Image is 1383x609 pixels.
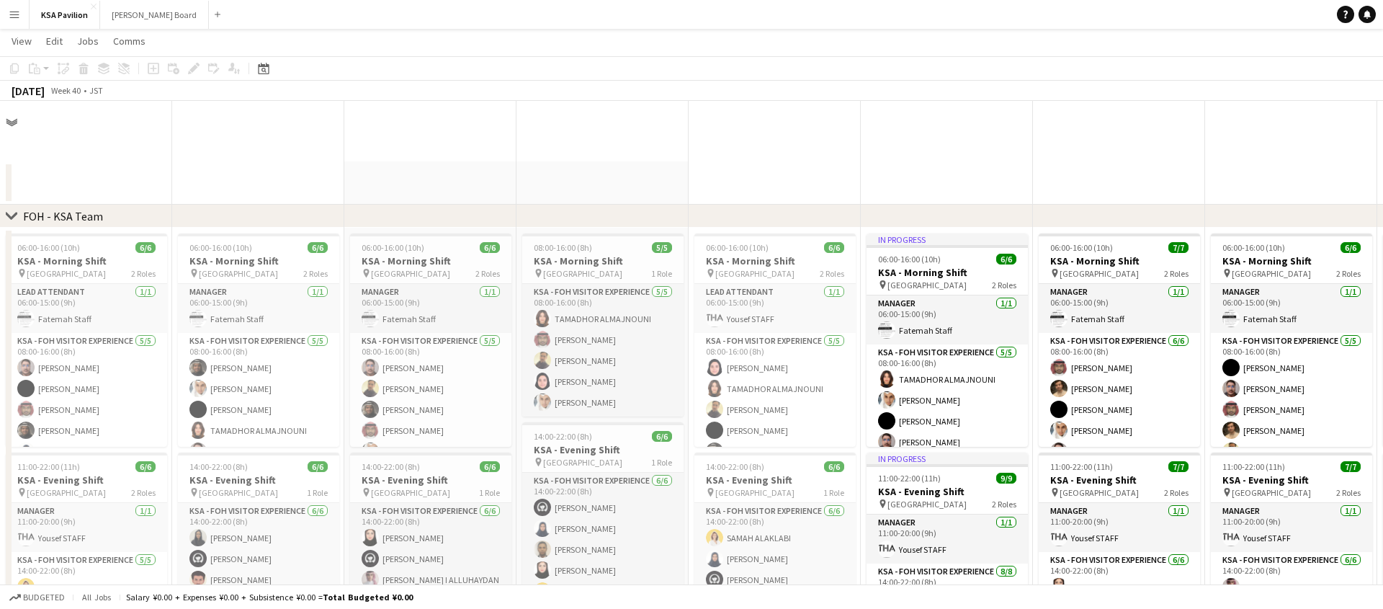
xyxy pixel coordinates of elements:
app-card-role: Manager1/106:00-15:00 (9h)Fatemah Staff [867,295,1028,344]
button: Budgeted [7,590,67,605]
span: View [12,35,32,48]
div: In progress06:00-16:00 (10h)6/6KSA - Morning Shift [GEOGRAPHIC_DATA]2 RolesManager1/106:00-15:00 ... [867,234,1028,447]
span: Week 40 [48,85,84,96]
span: 06:00-16:00 (10h) [878,254,941,265]
h3: KSA - Evening Shift [867,485,1028,498]
h3: KSA - Morning Shift [867,266,1028,279]
span: 11:00-22:00 (11h) [1050,461,1113,472]
span: 7/7 [1168,242,1189,253]
span: 6/6 [824,242,844,253]
span: 06:00-16:00 (10h) [1050,242,1113,253]
app-card-role: KSA - FOH Visitor Experience5/508:00-16:00 (8h)[PERSON_NAME][PERSON_NAME][PERSON_NAME][PERSON_NAM... [1211,333,1372,466]
span: 06:00-16:00 (10h) [1222,242,1285,253]
h3: KSA - Morning Shift [178,254,339,267]
span: 2 Roles [1164,487,1189,498]
a: Comms [107,32,151,50]
span: [GEOGRAPHIC_DATA] [543,268,622,279]
span: 14:00-22:00 (8h) [706,461,764,472]
span: 2 Roles [131,268,156,279]
span: 5/5 [652,242,672,253]
h3: KSA - Evening Shift [350,474,511,486]
app-card-role: KSA - FOH Visitor Experience5/508:00-16:00 (8h)TAMADHOR ALMAJNOUNI[PERSON_NAME][PERSON_NAME][PERS... [867,344,1028,477]
app-card-role: KSA - FOH Visitor Experience5/508:00-16:00 (8h)[PERSON_NAME][PERSON_NAME][PERSON_NAME][PERSON_NAM... [350,333,511,466]
span: [GEOGRAPHIC_DATA] [887,499,967,510]
app-job-card: 06:00-16:00 (10h)6/6KSA - Morning Shift [GEOGRAPHIC_DATA]2 RolesLEAD ATTENDANT1/106:00-15:00 (9h)... [694,234,856,447]
span: 2 Roles [820,268,844,279]
span: [GEOGRAPHIC_DATA] [27,268,106,279]
span: 9/9 [996,473,1016,484]
app-card-role: Manager1/106:00-15:00 (9h)Fatemah Staff [350,284,511,333]
span: 1 Role [823,487,844,498]
a: Jobs [71,32,104,50]
div: JST [89,85,103,96]
span: 6/6 [996,254,1016,265]
app-card-role: Manager1/111:00-20:00 (9h)Yousef STAFF [1039,503,1200,552]
app-job-card: 06:00-16:00 (10h)6/6KSA - Morning Shift [GEOGRAPHIC_DATA]2 RolesManager1/106:00-15:00 (9h)Fatemah... [178,234,339,447]
div: In progress [867,453,1028,464]
span: Edit [46,35,63,48]
h3: KSA - Evening Shift [522,443,684,456]
span: [GEOGRAPHIC_DATA] [27,487,106,498]
span: 7/7 [1168,461,1189,472]
span: 11:00-22:00 (11h) [17,461,80,472]
app-job-card: 06:00-16:00 (10h)6/6KSA - Morning Shift [GEOGRAPHIC_DATA]2 RolesManager1/106:00-15:00 (9h)Fatemah... [1211,234,1372,447]
span: [GEOGRAPHIC_DATA] [371,268,450,279]
span: 6/6 [308,242,328,253]
span: 11:00-22:00 (11h) [1222,461,1285,472]
h3: KSA - Morning Shift [1039,254,1200,267]
span: 7/7 [1341,461,1361,472]
a: Edit [40,32,68,50]
app-card-role: LEAD ATTENDANT1/106:00-15:00 (9h)Fatemah Staff [6,284,167,333]
span: 6/6 [480,461,500,472]
app-card-role: Manager1/106:00-15:00 (9h)Fatemah Staff [1211,284,1372,333]
span: 06:00-16:00 (10h) [706,242,769,253]
app-card-role: KSA - FOH Visitor Experience5/508:00-16:00 (8h)[PERSON_NAME][PERSON_NAME][PERSON_NAME]TAMADHOR AL... [178,333,339,466]
app-card-role: KSA - FOH Visitor Experience5/508:00-16:00 (8h)TAMADHOR ALMAJNOUNI[PERSON_NAME][PERSON_NAME][PERS... [522,284,684,417]
div: Salary ¥0.00 + Expenses ¥0.00 + Subsistence ¥0.00 = [126,592,413,603]
span: 2 Roles [303,268,328,279]
div: FOH - KSA Team [23,209,103,223]
a: View [6,32,37,50]
span: 1 Role [479,487,500,498]
span: 06:00-16:00 (10h) [362,242,424,253]
span: 1 Role [651,457,672,468]
span: 6/6 [652,431,672,442]
app-card-role: Manager1/106:00-15:00 (9h)Fatemah Staff [178,284,339,333]
span: 6/6 [135,461,156,472]
span: 06:00-16:00 (10h) [17,242,80,253]
h3: KSA - Evening Shift [178,474,339,486]
span: 2 Roles [131,487,156,498]
div: In progress [867,234,1028,245]
button: KSA Pavilion [30,1,100,29]
span: [GEOGRAPHIC_DATA] [543,457,622,468]
span: [GEOGRAPHIC_DATA] [1060,268,1139,279]
app-card-role: Manager1/111:00-20:00 (9h)Yousef STAFF [867,515,1028,564]
span: [GEOGRAPHIC_DATA] [371,487,450,498]
h3: KSA - Evening Shift [694,474,856,486]
span: [GEOGRAPHIC_DATA] [1232,268,1311,279]
span: [GEOGRAPHIC_DATA] [1232,487,1311,498]
span: Total Budgeted ¥0.00 [323,592,413,603]
app-card-role: LEAD ATTENDANT1/106:00-15:00 (9h)Yousef STAFF [694,284,856,333]
h3: KSA - Morning Shift [6,254,167,267]
span: 2 Roles [992,280,1016,290]
span: 2 Roles [1336,487,1361,498]
h3: KSA - Evening Shift [1039,474,1200,486]
app-job-card: 08:00-16:00 (8h)5/5KSA - Morning Shift [GEOGRAPHIC_DATA]1 RoleKSA - FOH Visitor Experience5/508:0... [522,234,684,417]
button: [PERSON_NAME] Board [100,1,209,29]
h3: KSA - Morning Shift [694,254,856,267]
span: 2 Roles [1164,268,1189,279]
span: 08:00-16:00 (8h) [534,242,592,253]
app-card-role: Manager1/111:00-20:00 (9h)Yousef STAFF [6,503,167,552]
span: 6/6 [824,461,844,472]
h3: KSA - Evening Shift [1211,474,1372,486]
span: 2 Roles [992,499,1016,510]
span: 1 Role [651,268,672,279]
h3: KSA - Morning Shift [350,254,511,267]
span: [GEOGRAPHIC_DATA] [1060,487,1139,498]
div: 06:00-16:00 (10h)6/6KSA - Morning Shift [GEOGRAPHIC_DATA]2 RolesManager1/106:00-15:00 (9h)Fatemah... [350,234,511,447]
